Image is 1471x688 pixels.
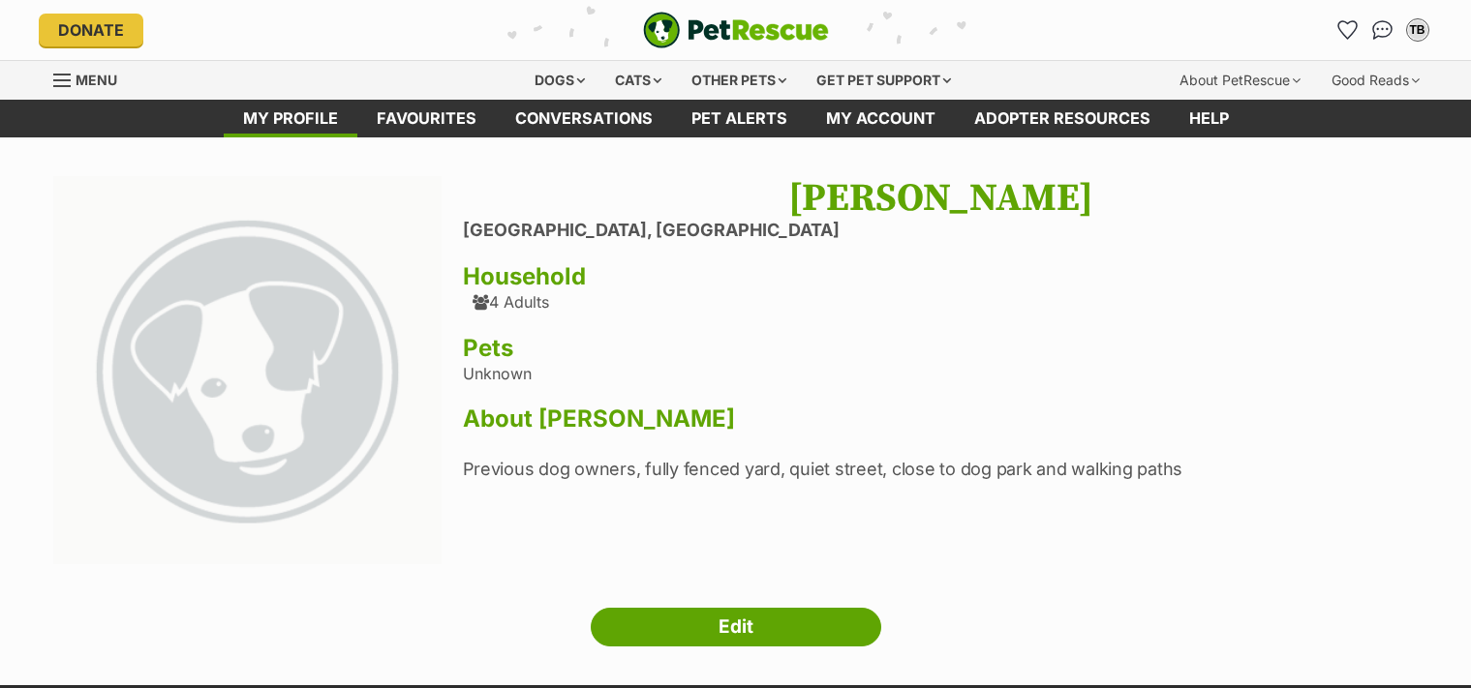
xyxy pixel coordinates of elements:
img: chat-41dd97257d64d25036548639549fe6c8038ab92f7586957e7f3b1b290dea8141.svg [1372,20,1393,40]
a: Favourites [357,100,496,137]
img: large_default-f37c3b2ddc539b7721ffdbd4c88987add89f2ef0fd77a71d0d44a6cf3104916e.png [53,176,443,565]
a: Donate [39,14,143,46]
h3: Household [463,263,1419,290]
div: Dogs [521,61,598,100]
span: Menu [76,72,117,88]
a: conversations [496,100,672,137]
a: My profile [224,100,357,137]
li: [GEOGRAPHIC_DATA], [GEOGRAPHIC_DATA] [463,221,1419,241]
div: 4 Adults [473,293,549,311]
a: Adopter resources [955,100,1170,137]
div: Good Reads [1318,61,1433,100]
a: Help [1170,100,1248,137]
div: Other pets [678,61,800,100]
a: Edit [591,608,881,646]
p: Previous dog owners, fully fenced yard, quiet street, close to dog park and walking paths [463,456,1419,482]
button: My account [1402,15,1433,45]
h3: About [PERSON_NAME] [463,405,1419,433]
div: TB [1408,20,1427,40]
h3: Pets [463,335,1419,362]
div: Unknown [463,176,1419,570]
h1: [PERSON_NAME] [463,176,1419,221]
img: logo-e224e6f780fb5917bec1dbf3a21bbac754714ae5b6737aabdf751b685950b380.svg [643,12,829,48]
div: Get pet support [803,61,965,100]
a: Conversations [1367,15,1398,45]
a: PetRescue [643,12,829,48]
a: Menu [53,61,131,96]
div: About PetRescue [1166,61,1314,100]
div: Cats [601,61,675,100]
ul: Account quick links [1333,15,1433,45]
a: Pet alerts [672,100,807,137]
a: Favourites [1333,15,1364,45]
a: My account [807,100,955,137]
